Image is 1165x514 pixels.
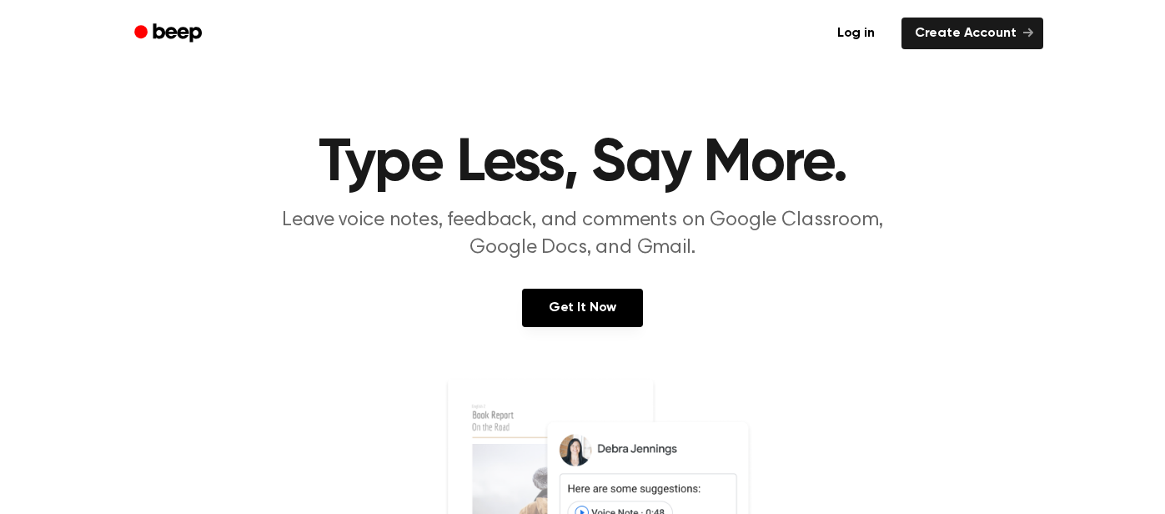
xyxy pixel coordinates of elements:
[156,134,1010,194] h1: Type Less, Say More.
[123,18,217,50] a: Beep
[522,289,643,327] a: Get It Now
[821,14,891,53] a: Log in
[263,207,903,262] p: Leave voice notes, feedback, and comments on Google Classroom, Google Docs, and Gmail.
[901,18,1043,49] a: Create Account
